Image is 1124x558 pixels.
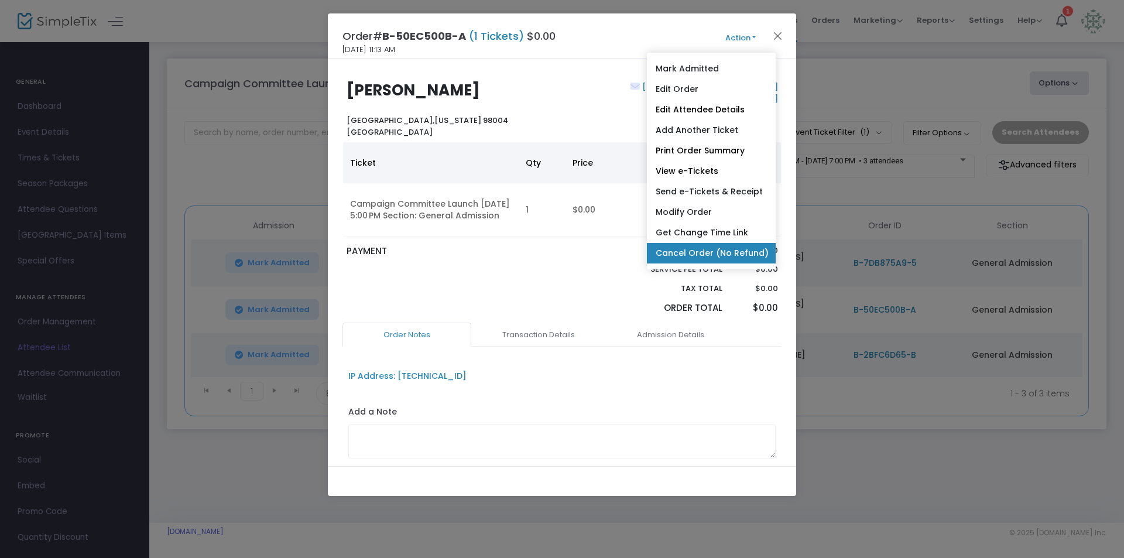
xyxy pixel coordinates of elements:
[623,263,722,275] p: Service Fee Total
[519,183,566,237] td: 1
[647,182,776,202] a: Send e-Tickets & Receipt
[347,80,480,101] b: [PERSON_NAME]
[347,115,434,126] span: [GEOGRAPHIC_DATA],
[466,29,527,43] span: (1 Tickets)
[770,28,786,43] button: Close
[647,222,776,243] a: Get Change Time Link
[348,406,397,421] label: Add a Note
[647,202,776,222] a: Modify Order
[382,29,466,43] span: B-50EC500B-A
[519,142,566,183] th: Qty
[606,323,735,347] a: Admission Details
[342,44,395,56] span: [DATE] 11:13 AM
[347,115,508,138] b: [US_STATE] 98004 [GEOGRAPHIC_DATA]
[647,59,776,79] a: Mark Admitted
[474,323,603,347] a: Transaction Details
[342,323,471,347] a: Order Notes
[647,120,776,141] a: Add Another Ticket
[343,142,781,237] div: Data table
[566,183,677,237] td: $0.00
[348,370,467,382] div: IP Address: [TECHNICAL_ID]
[647,243,776,263] a: Cancel Order (No Refund)
[342,28,556,44] h4: Order# $0.00
[347,245,557,258] p: PAYMENT
[647,161,776,182] a: View e-Tickets
[623,302,722,315] p: Order Total
[343,142,519,183] th: Ticket
[734,283,777,295] p: $0.00
[623,245,722,256] p: Sub total
[623,283,722,295] p: Tax Total
[566,142,677,183] th: Price
[705,32,776,44] button: Action
[647,79,776,100] a: Edit Order
[343,183,519,237] td: Campaign Committee Launch [DATE] 5:00 PM Section: General Admission
[647,141,776,161] a: Print Order Summary
[734,263,777,275] p: $0.00
[734,302,777,315] p: $0.00
[647,100,776,120] a: Edit Attendee Details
